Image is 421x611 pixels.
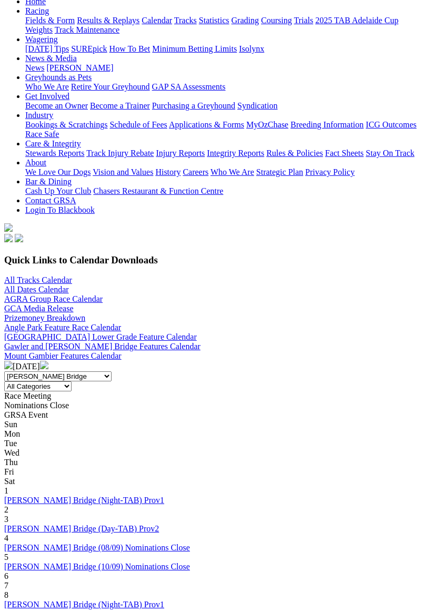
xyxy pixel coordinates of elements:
a: Injury Reports [156,149,205,157]
img: twitter.svg [15,234,23,242]
a: MyOzChase [246,120,288,129]
a: News & Media [25,54,77,63]
img: chevron-left-pager-white.svg [4,361,13,369]
a: Schedule of Fees [109,120,167,129]
a: Industry [25,111,53,120]
a: About [25,158,46,167]
div: News & Media [25,63,417,73]
a: Rules & Policies [266,149,323,157]
a: Vision and Values [93,167,153,176]
a: Mount Gambier Features Calendar [4,351,122,360]
div: Tue [4,439,417,448]
a: Careers [183,167,208,176]
a: Cash Up Your Club [25,186,91,195]
a: Chasers Restaurant & Function Centre [93,186,223,195]
a: Statistics [199,16,229,25]
div: Nominations Close [4,401,417,410]
img: logo-grsa-white.png [4,223,13,232]
img: facebook.svg [4,234,13,242]
a: [GEOGRAPHIC_DATA] Lower Grade Feature Calendar [4,332,197,341]
a: Who We Are [25,82,69,91]
a: [PERSON_NAME] Bridge (08/09) Nominations Close [4,543,190,552]
a: Track Injury Rebate [86,149,154,157]
a: SUREpick [71,44,107,53]
a: Fields & Form [25,16,75,25]
span: 4 [4,534,8,543]
span: 6 [4,571,8,580]
a: Login To Blackbook [25,205,95,214]
a: Bookings & Scratchings [25,120,107,129]
a: Become a Trainer [90,101,150,110]
span: 7 [4,581,8,590]
div: GRSA Event [4,410,417,420]
a: [DATE] Tips [25,44,69,53]
div: Racing [25,16,417,35]
a: GCA Media Release [4,304,74,313]
a: [PERSON_NAME] Bridge (Night-TAB) Prov1 [4,496,164,505]
a: Angle Park Feature Race Calendar [4,323,121,332]
a: Privacy Policy [305,167,355,176]
a: Care & Integrity [25,139,81,148]
a: Trials [294,16,313,25]
a: News [25,63,44,72]
span: 3 [4,515,8,524]
a: All Dates Calendar [4,285,69,294]
a: Wagering [25,35,58,44]
div: Race Meeting [4,391,417,401]
a: Tracks [174,16,197,25]
div: Wed [4,448,417,458]
a: Stay On Track [366,149,414,157]
a: 2025 TAB Adelaide Cup [315,16,398,25]
div: Fri [4,467,417,477]
span: 2 [4,505,8,514]
a: Who We Are [210,167,254,176]
a: Bar & Dining [25,177,72,186]
a: Coursing [261,16,292,25]
a: Purchasing a Greyhound [152,101,235,110]
a: [PERSON_NAME] [46,63,113,72]
a: Integrity Reports [207,149,264,157]
div: Get Involved [25,101,417,111]
a: Track Maintenance [55,25,119,34]
a: Get Involved [25,92,69,101]
a: Stewards Reports [25,149,84,157]
h3: Quick Links to Calendar Downloads [4,254,417,266]
div: About [25,167,417,177]
span: 5 [4,553,8,561]
a: Prizemoney Breakdown [4,313,85,322]
a: Calendar [142,16,172,25]
div: Greyhounds as Pets [25,82,417,92]
a: Syndication [237,101,277,110]
a: Race Safe [25,130,59,139]
a: Racing [25,6,49,15]
div: Care & Integrity [25,149,417,158]
a: [PERSON_NAME] Bridge (Night-TAB) Prov1 [4,600,164,609]
a: Applications & Forms [169,120,244,129]
div: Bar & Dining [25,186,417,196]
a: We Love Our Dogs [25,167,91,176]
div: Thu [4,458,417,467]
div: Sat [4,477,417,486]
div: Mon [4,429,417,439]
div: Industry [25,120,417,139]
a: All Tracks Calendar [4,275,72,284]
a: Strategic Plan [256,167,303,176]
span: 1 [4,486,8,495]
a: Minimum Betting Limits [152,44,237,53]
a: Retire Your Greyhound [71,82,150,91]
div: Wagering [25,44,417,54]
a: History [155,167,181,176]
a: Weights [25,25,53,34]
a: How To Bet [109,44,151,53]
a: Become an Owner [25,101,88,110]
a: Grading [232,16,259,25]
a: [PERSON_NAME] Bridge (Day-TAB) Prov2 [4,524,159,533]
a: Contact GRSA [25,196,76,205]
span: 8 [4,590,8,599]
a: [PERSON_NAME] Bridge (10/09) Nominations Close [4,562,190,571]
a: AGRA Group Race Calendar [4,294,103,303]
a: Isolynx [239,44,264,53]
img: chevron-right-pager-white.svg [40,361,48,369]
a: Breeding Information [290,120,364,129]
div: [DATE] [4,361,417,371]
